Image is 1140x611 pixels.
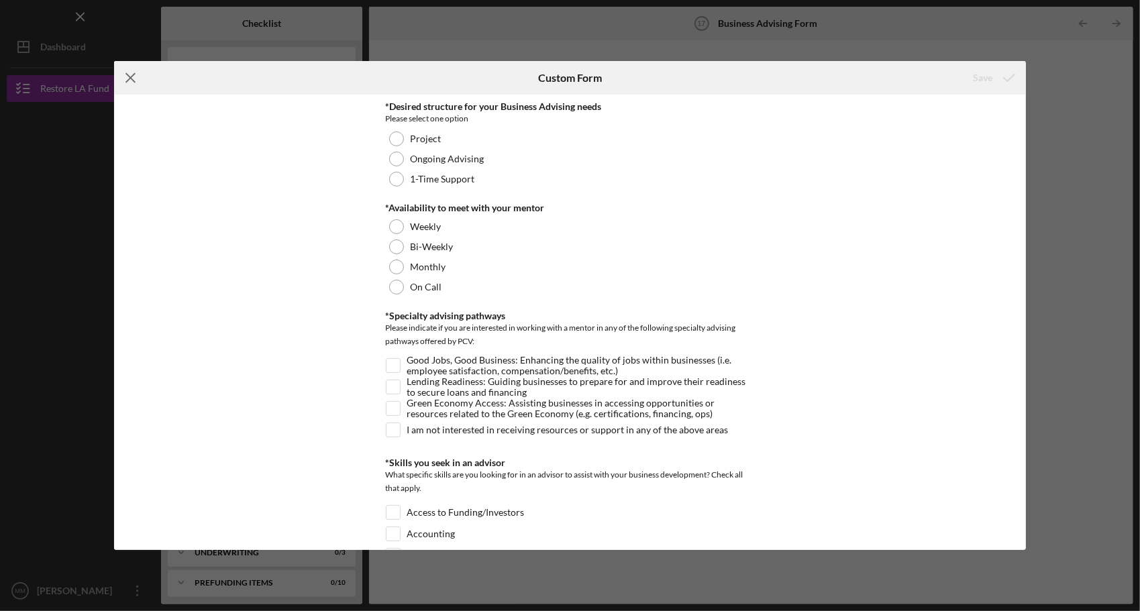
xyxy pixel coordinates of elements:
label: Project [411,133,442,144]
label: Bi-Weekly [411,241,454,252]
label: Lending Readiness: Guiding businesses to prepare for and improve their readiness to secure loans ... [407,380,755,394]
div: What specific skills are you looking for in an advisor to assist with your business development? ... [386,468,755,498]
label: Access to Funding/Investors [407,506,525,519]
label: Good Jobs, Good Business: Enhancing the quality of jobs within businesses (i.e. employee satisfac... [407,359,755,372]
label: Ongoing Advising [411,154,484,164]
button: Save [960,64,1026,91]
div: *Desired structure for your Business Advising needs [386,101,755,112]
label: Accounting [407,527,456,541]
div: Please select one option [386,112,755,125]
label: Monthly [411,262,446,272]
label: Green Economy Access: Assisting businesses in accessing opportunities or resources related to the... [407,402,755,415]
label: Alternative Financing (e.g. crowd-sourcing) [407,549,586,562]
div: *Skills you seek in an advisor [386,457,755,468]
div: Please indicate if you are interested in working with a mentor in any of the following specialty ... [386,321,755,351]
div: *Specialty advising pathways [386,311,755,321]
div: *Availability to meet with your mentor [386,203,755,213]
div: Save [973,64,992,91]
label: 1-Time Support [411,174,475,184]
h6: Custom Form [538,72,602,84]
label: On Call [411,282,442,292]
label: Weekly [411,221,442,232]
label: I am not interested in receiving resources or support in any of the above areas [407,423,729,437]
